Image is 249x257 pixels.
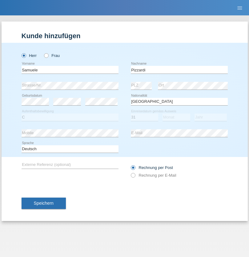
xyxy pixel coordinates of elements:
label: Rechnung per Post [131,165,173,170]
input: Rechnung per E-Mail [131,173,135,181]
label: Rechnung per E-Mail [131,173,176,178]
i: menu [237,5,243,11]
a: menu [234,6,246,10]
span: Speichern [34,201,54,206]
input: Rechnung per Post [131,165,135,173]
h1: Kunde hinzufügen [22,32,228,40]
input: Herr [22,53,26,57]
label: Herr [22,53,37,58]
label: Frau [44,53,60,58]
button: Speichern [22,198,66,209]
input: Frau [44,53,48,57]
